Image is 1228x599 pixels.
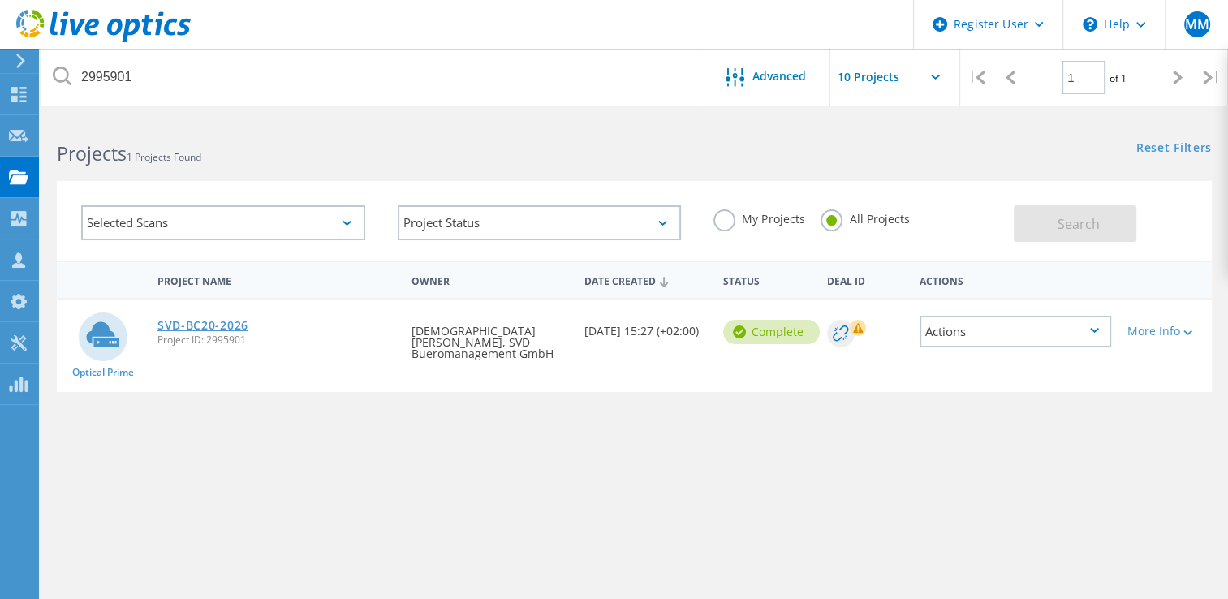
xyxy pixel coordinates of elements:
[1083,17,1097,32] svg: \n
[57,140,127,166] b: Projects
[1127,325,1204,337] div: More Info
[149,265,403,295] div: Project Name
[127,150,201,164] span: 1 Projects Found
[157,335,395,345] span: Project ID: 2995901
[403,299,576,376] div: [DEMOGRAPHIC_DATA][PERSON_NAME], SVD Bueromanagement GmbH
[713,209,804,225] label: My Projects
[752,71,806,82] span: Advanced
[1195,49,1228,106] div: |
[403,265,576,295] div: Owner
[1184,18,1209,31] span: MM
[1058,215,1100,233] span: Search
[1110,71,1127,85] span: of 1
[72,368,134,377] span: Optical Prime
[911,265,1119,295] div: Actions
[16,34,191,45] a: Live Optics Dashboard
[920,316,1111,347] div: Actions
[1014,205,1136,242] button: Search
[819,265,911,295] div: Deal Id
[41,49,701,106] input: Search projects by name, owner, ID, company, etc
[81,205,365,240] div: Selected Scans
[821,209,909,225] label: All Projects
[576,265,715,295] div: Date Created
[1136,142,1212,156] a: Reset Filters
[157,320,248,331] a: SVD-BC20-2026
[723,320,820,344] div: Complete
[715,265,819,295] div: Status
[960,49,993,106] div: |
[576,299,715,353] div: [DATE] 15:27 (+02:00)
[398,205,682,240] div: Project Status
